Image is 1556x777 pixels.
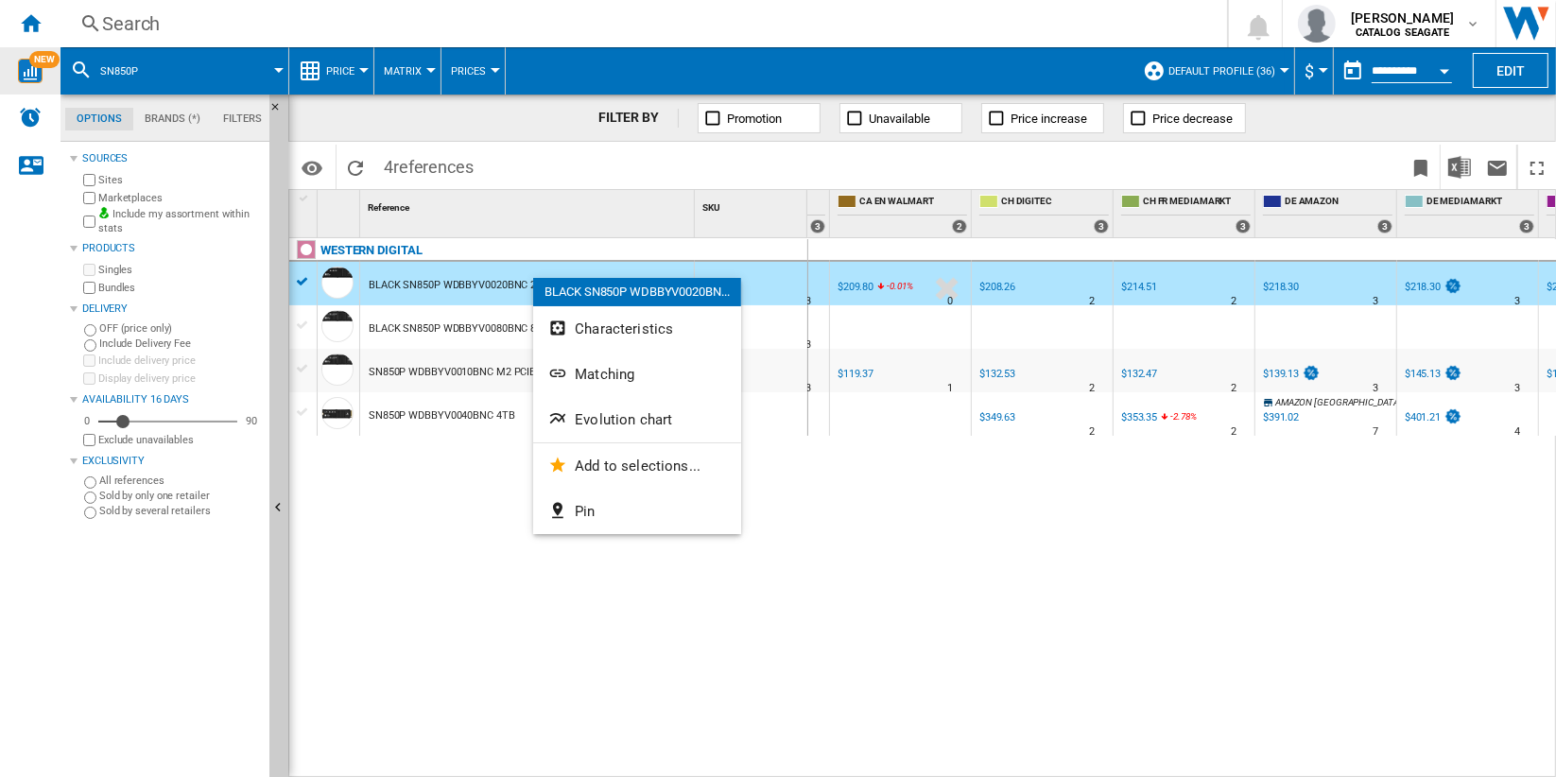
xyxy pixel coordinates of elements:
[533,306,741,352] button: Characteristics
[533,278,741,306] div: BLACK SN850P WDBBYV0020BN...
[533,352,741,397] button: Matching
[533,397,741,442] button: Evolution chart
[575,503,595,520] span: Pin
[575,411,672,428] span: Evolution chart
[575,320,673,337] span: Characteristics
[533,489,741,534] button: Pin...
[533,443,741,489] button: Add to selections...
[575,366,634,383] span: Matching
[575,458,700,475] span: Add to selections...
